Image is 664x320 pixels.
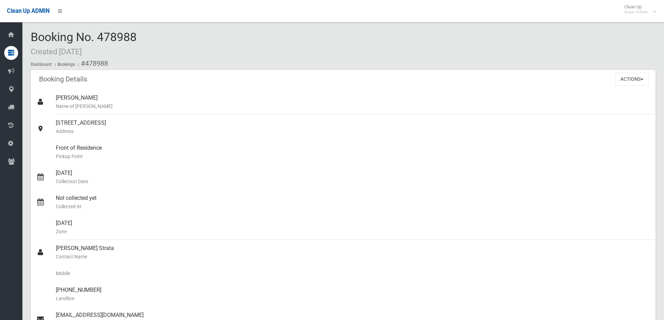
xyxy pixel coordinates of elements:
small: Landline [56,294,650,303]
header: Booking Details [31,72,96,86]
span: Booking No. 478988 [31,30,137,57]
div: [PERSON_NAME] [56,89,650,115]
div: [PERSON_NAME] Strata [56,240,650,265]
small: Collection Date [56,177,650,186]
div: [DATE] [56,165,650,190]
button: Actions [615,73,649,86]
small: Collected At [56,202,650,211]
span: Clean Up [621,4,655,15]
small: Super Admin [624,9,648,15]
div: [PHONE_NUMBER] [56,282,650,307]
small: Mobile [56,269,650,278]
div: [DATE] [56,215,650,240]
span: Clean Up ADMIN [7,8,49,14]
a: Bookings [58,62,75,67]
small: Contact Name [56,252,650,261]
div: Front of Residence [56,140,650,165]
li: #478988 [76,57,108,70]
div: Not collected yet [56,190,650,215]
a: Dashboard [31,62,52,67]
div: [STREET_ADDRESS] [56,115,650,140]
small: Zone [56,227,650,236]
small: Name of [PERSON_NAME] [56,102,650,110]
small: Address [56,127,650,135]
small: Pickup Point [56,152,650,161]
small: Created [DATE] [31,47,82,56]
